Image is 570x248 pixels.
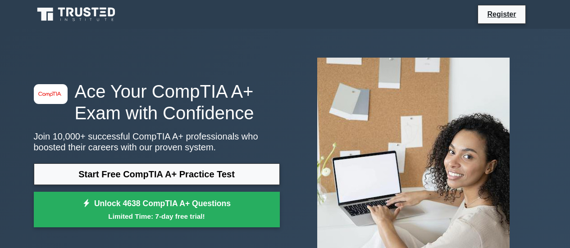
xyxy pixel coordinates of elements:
p: Join 10,000+ successful CompTIA A+ professionals who boosted their careers with our proven system. [34,131,280,153]
a: Unlock 4638 CompTIA A+ QuestionsLimited Time: 7-day free trial! [34,192,280,228]
a: Start Free CompTIA A+ Practice Test [34,163,280,185]
small: Limited Time: 7-day free trial! [45,211,269,221]
a: Register [482,9,521,20]
h1: Ace Your CompTIA A+ Exam with Confidence [34,81,280,124]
